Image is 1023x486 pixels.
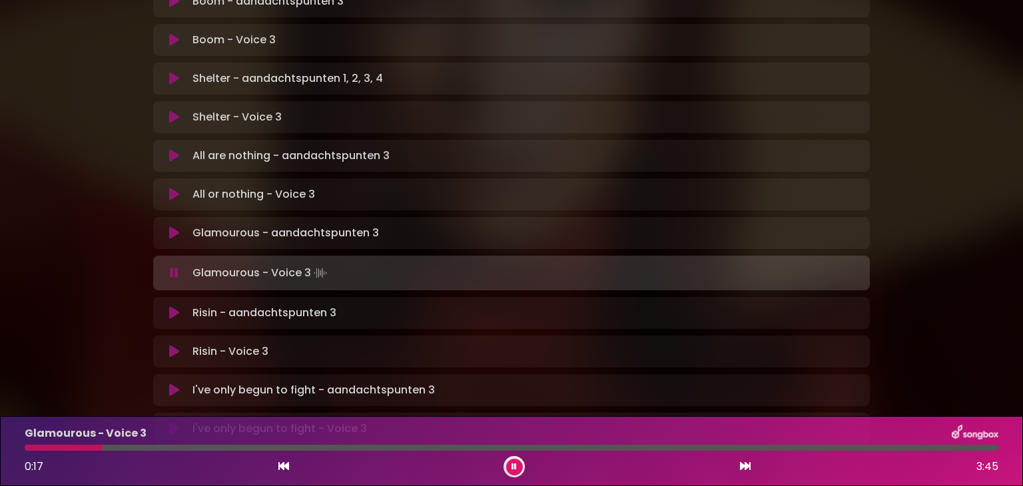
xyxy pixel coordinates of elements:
[192,186,315,202] p: All or nothing - Voice 3
[311,264,330,282] img: waveform4.gif
[952,425,998,442] img: songbox-logo-white.png
[192,148,390,164] p: All are nothing - aandachtspunten 3
[192,32,276,48] p: Boom - Voice 3
[25,459,43,474] span: 0:17
[192,109,282,125] p: Shelter - Voice 3
[976,459,998,475] span: 3:45
[192,344,268,360] p: Risin - Voice 3
[192,225,379,241] p: Glamourous - aandachtspunten 3
[192,382,435,398] p: I've only begun to fight - aandachtspunten 3
[192,305,336,321] p: Risin - aandachtspunten 3
[25,425,147,441] p: Glamourous - Voice 3
[192,71,383,87] p: Shelter - aandachtspunten 1, 2, 3, 4
[192,264,330,282] p: Glamourous - Voice 3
